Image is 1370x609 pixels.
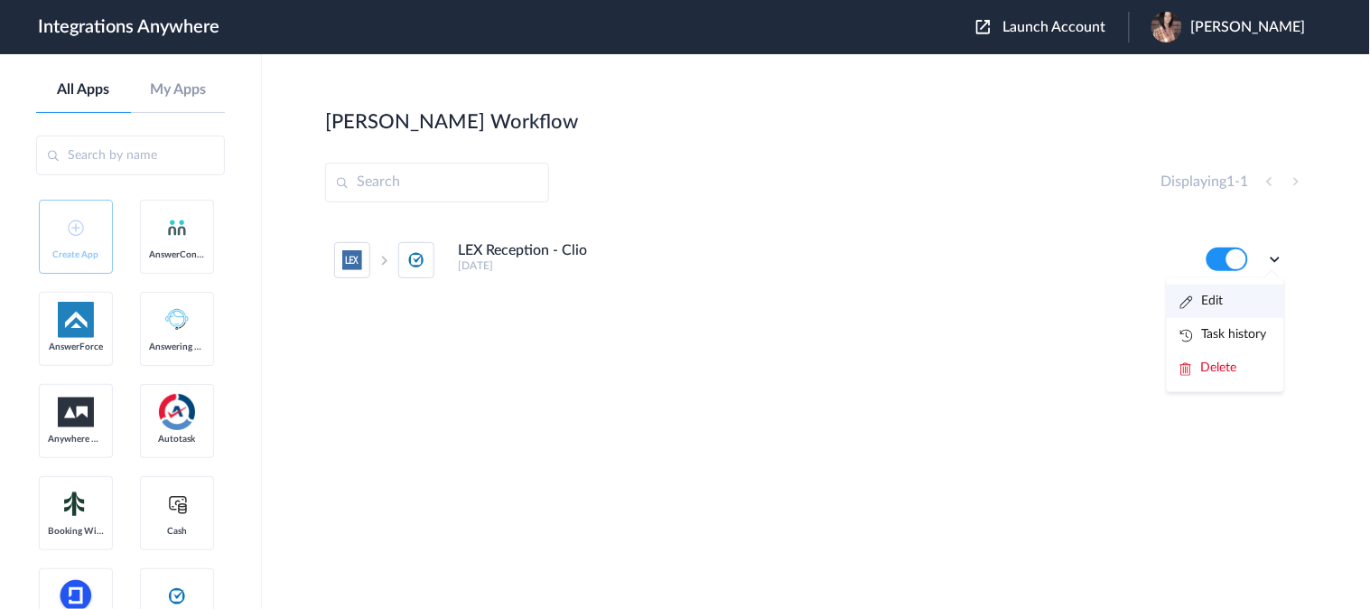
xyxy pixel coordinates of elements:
input: Search by name [36,136,225,175]
span: Booking Widget [48,526,104,537]
h5: [DATE] [458,259,1182,272]
img: cash-logo.svg [166,493,189,515]
img: autotask.png [159,394,195,430]
span: Launch Account [1003,20,1106,34]
span: [PERSON_NAME] [1191,19,1306,36]
img: Setmore_Logo.svg [58,488,94,520]
img: received-411653253360191.jpeg [1151,12,1182,42]
span: Cash [149,526,205,537]
span: Anywhere Works [48,434,104,445]
span: AnswerForce [48,342,104,352]
button: Launch Account [976,19,1129,36]
img: Answering_service.png [159,302,195,338]
a: All Apps [36,81,131,98]
img: answerconnect-logo.svg [166,217,188,239]
img: clio-logo.svg [166,586,188,607]
h4: Displaying - [1161,173,1249,191]
span: Autotask [149,434,205,445]
a: My Apps [131,81,226,98]
img: af-app-logo.svg [58,302,94,338]
span: Delete [1201,361,1237,374]
h4: LEX Reception - Clio [458,242,587,259]
a: Task history [1180,328,1267,341]
span: 1 [1227,174,1235,189]
input: Search [325,163,549,202]
a: Edit [1180,295,1224,307]
span: Answering Service [149,342,205,352]
h1: Integrations Anywhere [38,16,219,38]
span: 1 [1241,174,1249,189]
img: add-icon.svg [68,220,84,236]
img: aww.png [58,398,94,427]
span: Create App [48,249,104,260]
h2: [PERSON_NAME] Workflow [325,110,578,134]
span: AnswerConnect [149,249,205,260]
img: launch-acct-icon.svg [976,20,991,34]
